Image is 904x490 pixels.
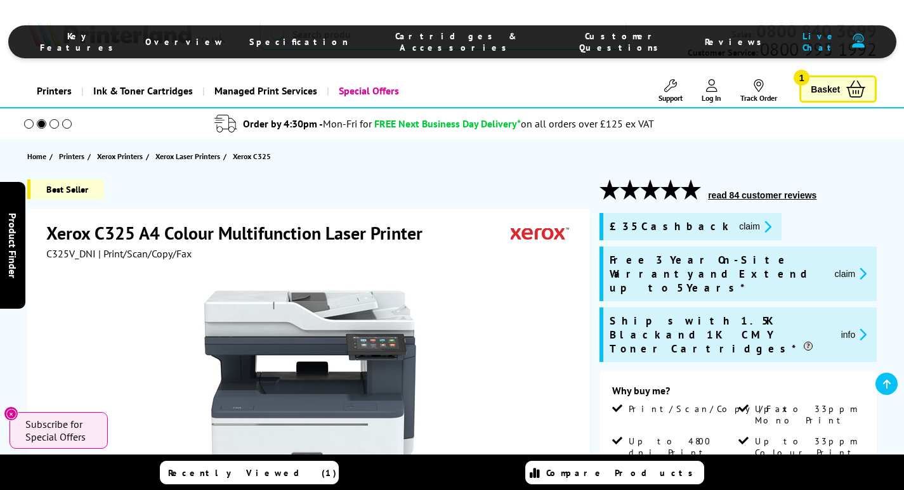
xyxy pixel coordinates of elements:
[610,253,824,295] span: Free 3 Year On-Site Warranty and Extend up to 5 Years*
[612,384,864,403] div: Why buy me?
[27,179,104,199] span: Best Seller
[59,150,88,163] a: Printers
[794,70,809,86] span: 1
[658,79,683,103] a: Support
[323,117,372,130] span: Mon-Fri for
[27,75,81,107] a: Printers
[521,117,654,130] div: on all orders over £125 ex VAT
[610,314,831,356] span: Ships with 1.5K Black and 1K CMY Toner Cartridges*
[811,81,840,98] span: Basket
[97,150,146,163] a: Xerox Printers
[27,150,46,163] span: Home
[202,75,327,107] a: Managed Print Services
[155,150,220,163] span: Xerox Laser Printers
[97,150,143,163] span: Xerox Printers
[831,266,871,281] button: promo-description
[702,93,721,103] span: Log In
[799,75,877,103] a: Basket 1
[233,152,271,161] span: Xerox C325
[658,93,683,103] span: Support
[155,150,223,163] a: Xerox Laser Printers
[327,75,409,107] a: Special Offers
[735,219,775,234] button: promo-description
[511,221,569,245] img: Xerox
[374,30,540,53] span: Cartridges & Accessories
[40,30,120,53] span: Key Features
[46,247,96,260] span: C325V_DNI
[705,36,768,48] span: Reviews
[98,247,192,260] span: | Print/Scan/Copy/Fax
[837,327,871,342] button: promo-description
[59,150,84,163] span: Printers
[93,75,193,107] span: Ink & Toner Cartridges
[629,435,736,458] span: Up to 4800 dpi Print
[4,406,18,421] button: Close
[25,418,95,443] span: Subscribe for Special Offers
[794,30,845,53] span: Live Chat
[755,403,862,426] span: Up to 33ppm Mono Print
[702,79,721,103] a: Log In
[27,150,49,163] a: Home
[81,75,202,107] a: Ink & Toner Cartridges
[740,79,777,103] a: Track Order
[160,461,339,484] a: Recently Viewed (1)
[852,34,865,48] img: user-headset-duotone.svg
[374,117,521,130] span: FREE Next Business Day Delivery*
[46,221,435,245] h1: Xerox C325 A4 Colour Multifunction Laser Printer
[565,30,679,53] span: Customer Questions
[546,467,700,479] span: Compare Products
[6,113,862,135] li: modal_delivery
[525,461,704,484] a: Compare Products
[168,467,337,479] span: Recently Viewed (1)
[243,117,372,130] span: Order by 4:30pm -
[704,190,820,201] button: read 84 customer reviews
[6,212,19,278] span: Product Finder
[249,36,348,48] span: Specification
[145,36,224,48] span: Overview
[629,403,792,415] span: Print/Scan/Copy/Fax
[755,435,862,458] span: Up to 33ppm Colour Print
[610,219,729,234] span: £35 Cashback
